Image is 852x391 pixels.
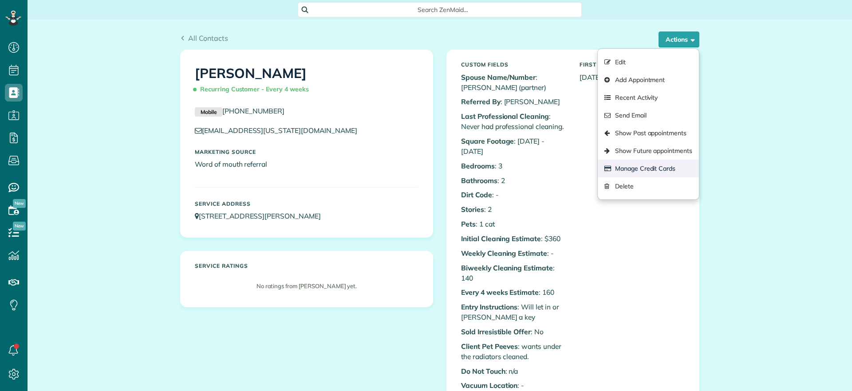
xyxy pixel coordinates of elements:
h5: Service ratings [195,263,418,269]
b: Last Professional Cleaning [461,112,549,121]
button: Actions [659,31,699,47]
p: [DATE] [580,72,685,82]
h5: Service Address [195,201,418,207]
b: Spouse Name/Number [461,73,536,82]
b: Square Footage [461,137,514,145]
a: Send Email [598,106,699,124]
a: Add Appointment [598,71,699,89]
p: : 3 [461,161,566,171]
p: : 140 [461,263,566,283]
h5: Custom Fields [461,62,566,67]
b: Client Pet Peeves [461,342,518,351]
span: All Contacts [188,34,228,43]
span: New [13,222,26,231]
p: : - [461,248,566,258]
b: Every 4 weeks Estimate [461,288,539,297]
b: Weekly Cleaning Estimate [461,249,547,258]
p: No ratings from [PERSON_NAME] yet. [199,282,414,290]
a: All Contacts [180,33,228,43]
p: : wants under the radiators cleaned. [461,341,566,362]
a: Show Past appointments [598,124,699,142]
a: [EMAIL_ADDRESS][US_STATE][DOMAIN_NAME] [195,126,365,135]
small: Mobile [195,107,222,117]
a: Show Future appointments [598,142,699,160]
p: : 160 [461,287,566,297]
b: Initial Cleaning Estimate [461,234,541,243]
p: : 1 cat [461,219,566,229]
b: Pets [461,219,476,228]
h5: Marketing Source [195,149,418,155]
p: : [PERSON_NAME] (partner) [461,72,566,93]
h5: First Serviced On [580,62,685,67]
b: Referred By [461,97,501,106]
a: [STREET_ADDRESS][PERSON_NAME] [195,211,329,220]
p: Word of mouth referral [195,159,418,169]
a: Recent Activity [598,89,699,106]
b: Biweekly Cleaning Estimate [461,263,553,272]
a: Manage Credit Cards [598,160,699,177]
p: : - [461,380,566,391]
a: Delete [598,177,699,195]
p: : n/a [461,366,566,376]
b: Sold Irresistible Offer [461,327,531,336]
b: Bedrooms [461,161,495,170]
b: Stories [461,205,484,214]
h1: [PERSON_NAME] [195,66,418,97]
p: : [PERSON_NAME] [461,97,566,107]
p: : [DATE] - [DATE] [461,136,566,156]
p: : 2 [461,204,566,215]
p: : Never had professional cleaning. [461,111,566,132]
p: : No [461,327,566,337]
b: Do Not Touch [461,367,505,375]
a: Edit [598,53,699,71]
b: Vacuum Location [461,381,517,390]
a: Mobile[PHONE_NUMBER] [195,106,284,115]
b: Entry Instructions [461,302,517,311]
span: New [13,199,26,208]
b: Dirt Code [461,190,492,199]
span: Recurring Customer - Every 4 weeks [195,82,312,97]
p: : - [461,190,566,200]
p: : 2 [461,176,566,186]
b: Bathrooms [461,176,497,185]
p: : $360 [461,234,566,244]
p: : Will let in or [PERSON_NAME] a key [461,302,566,322]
